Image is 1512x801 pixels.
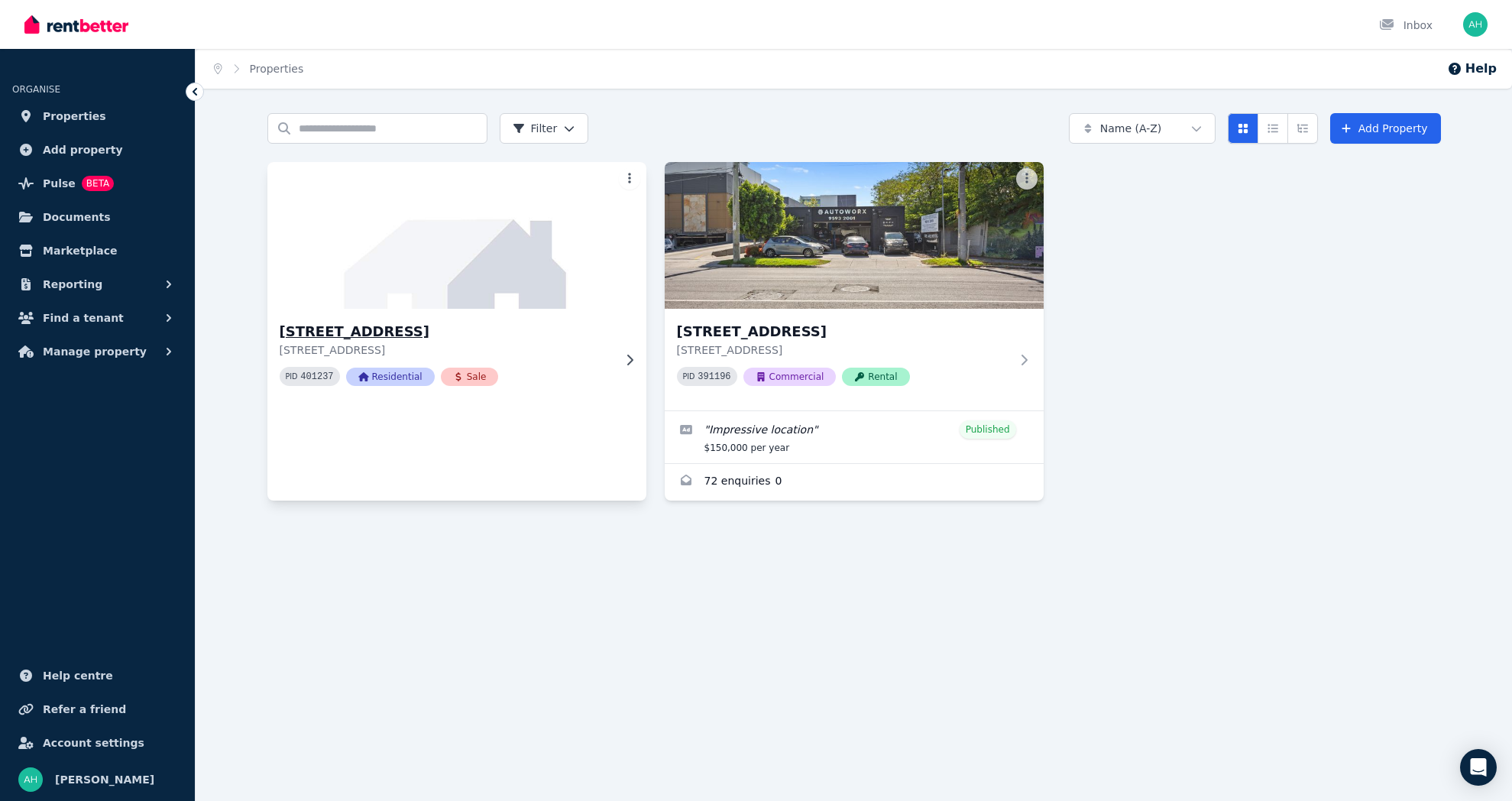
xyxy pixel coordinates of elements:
[441,368,499,386] span: Sale
[1228,113,1318,144] div: View options
[43,275,102,293] span: Reporting
[842,368,909,386] span: Rental
[1447,60,1497,78] button: Help
[43,208,111,226] span: Documents
[18,767,43,792] img: Allan Heigh
[12,269,183,300] button: Reporting
[1258,113,1288,144] button: Compact list view
[346,368,435,386] span: Residential
[1463,12,1488,37] img: Allan Heigh
[1069,113,1216,144] button: Name (A-Z)
[43,174,76,193] span: Pulse
[300,371,333,382] code: 401237
[12,694,183,725] a: Refer a friend
[1379,18,1433,33] div: Inbox
[665,411,1044,463] a: Edit listing: Impressive location
[12,303,183,333] button: Find a tenant
[665,162,1044,410] a: 37 Well St, Brighton[STREET_ADDRESS][STREET_ADDRESS]PID 391196CommercialRental
[43,242,117,260] span: Marketplace
[12,660,183,691] a: Help centre
[43,141,123,159] span: Add property
[1460,749,1497,786] div: Open Intercom Messenger
[43,666,113,685] span: Help centre
[677,321,1010,342] h3: [STREET_ADDRESS]
[267,162,646,410] a: 3/2 Bayview Rd, Beaumaris[STREET_ADDRESS][STREET_ADDRESS]PID 401237ResidentialSale
[500,113,589,144] button: Filter
[12,101,183,131] a: Properties
[743,368,837,386] span: Commercial
[12,168,183,199] a: PulseBETA
[12,84,60,95] span: ORGANISE
[698,371,730,382] code: 391196
[12,202,183,232] a: Documents
[12,135,183,165] a: Add property
[619,168,640,190] button: More options
[12,728,183,758] a: Account settings
[677,342,1010,358] p: [STREET_ADDRESS]
[1287,113,1318,144] button: Expanded list view
[280,342,613,358] p: [STREET_ADDRESS]
[196,49,322,89] nav: Breadcrumb
[286,372,298,381] small: PID
[683,372,695,381] small: PID
[1228,113,1258,144] button: Card view
[43,342,147,361] span: Manage property
[55,770,154,789] span: [PERSON_NAME]
[1016,168,1038,190] button: More options
[43,309,124,327] span: Find a tenant
[12,336,183,367] button: Manage property
[82,176,114,191] span: BETA
[1330,113,1441,144] a: Add Property
[43,700,126,718] span: Refer a friend
[24,13,128,36] img: RentBetter
[12,235,183,266] a: Marketplace
[1100,121,1162,136] span: Name (A-Z)
[665,162,1044,309] img: 37 Well St, Brighton
[513,121,558,136] span: Filter
[280,321,613,342] h3: [STREET_ADDRESS]
[665,464,1044,501] a: Enquiries for 37 Well St, Brighton
[250,63,304,75] a: Properties
[257,158,656,313] img: 3/2 Bayview Rd, Beaumaris
[43,107,106,125] span: Properties
[43,734,144,752] span: Account settings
